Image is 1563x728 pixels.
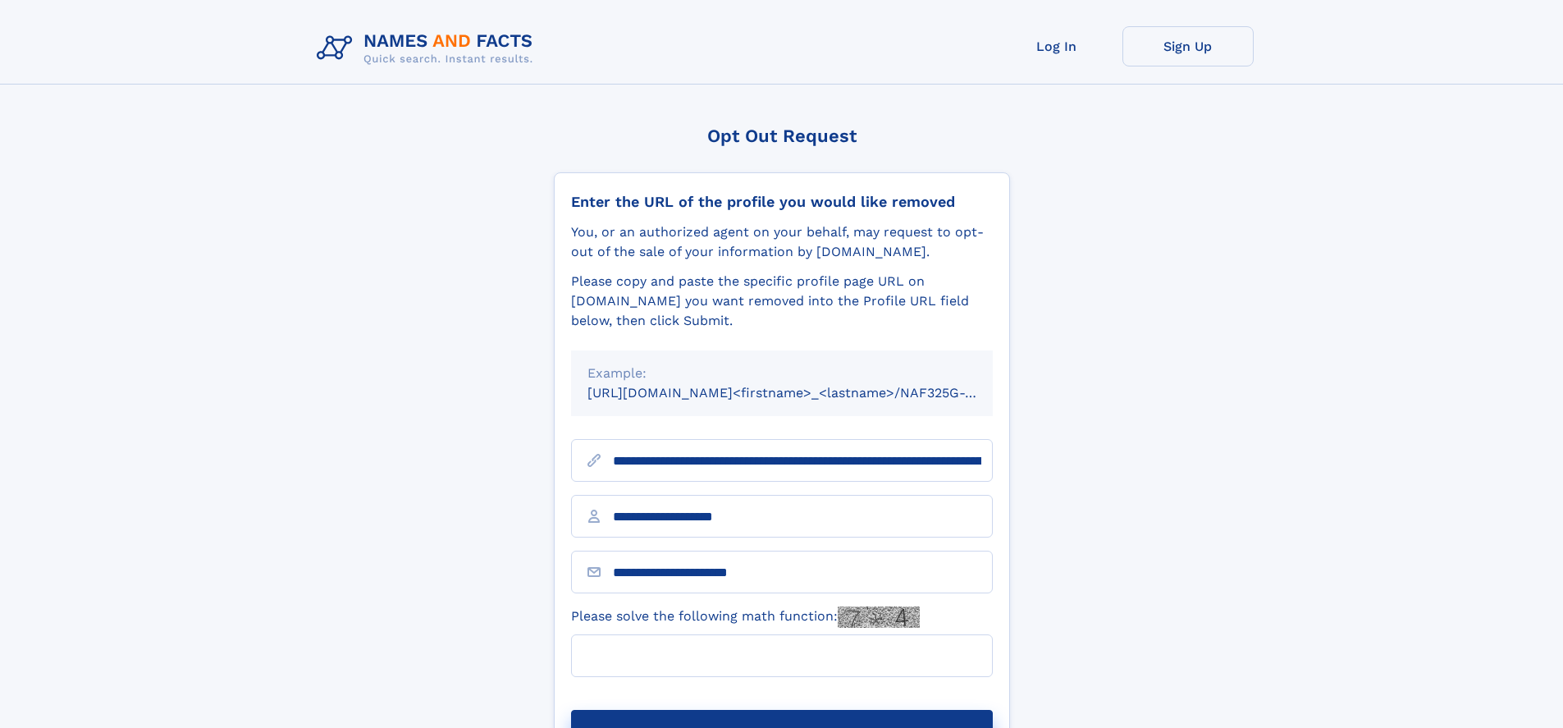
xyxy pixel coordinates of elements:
div: Enter the URL of the profile you would like removed [571,193,993,211]
div: Please copy and paste the specific profile page URL on [DOMAIN_NAME] you want removed into the Pr... [571,272,993,331]
div: Opt Out Request [554,126,1010,146]
img: Logo Names and Facts [310,26,546,71]
div: Example: [587,364,976,383]
a: Log In [991,26,1122,66]
div: You, or an authorized agent on your behalf, may request to opt-out of the sale of your informatio... [571,222,993,262]
small: [URL][DOMAIN_NAME]<firstname>_<lastname>/NAF325G-xxxxxxxx [587,385,1024,401]
a: Sign Up [1122,26,1254,66]
label: Please solve the following math function: [571,607,920,628]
